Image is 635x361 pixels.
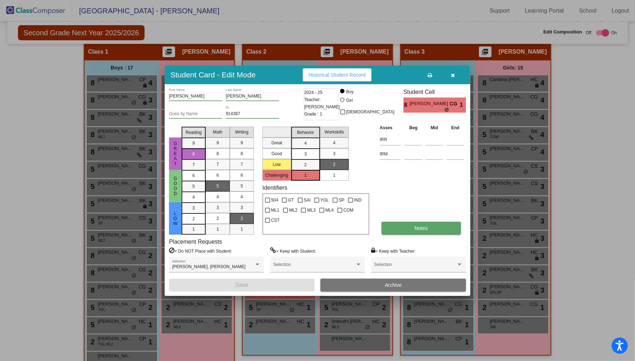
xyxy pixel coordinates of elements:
span: 6 [241,172,243,179]
span: 5 [192,183,195,190]
span: 4 [304,140,307,146]
span: ML3 [307,206,315,215]
span: 3 [192,205,195,211]
span: Historical Student Record [309,72,366,78]
span: 2024 - 25 [304,89,323,96]
label: Placement Requests [169,238,222,245]
span: [PERSON_NAME] [410,100,449,108]
span: SP [339,196,344,204]
span: 1 [304,172,307,179]
th: Asses [378,124,403,132]
span: GT [288,196,294,204]
span: 9 [241,140,243,146]
span: Teacher: [PERSON_NAME] [304,96,340,110]
span: 4 [241,194,243,200]
span: 8 [192,151,195,157]
span: 6 [216,172,219,179]
span: 3 [333,150,335,157]
th: Beg [403,124,424,132]
span: Low [172,211,179,226]
label: = Keep with Teacher: [371,247,416,254]
span: Math [213,129,223,135]
span: 9 [192,140,195,146]
span: YGL [320,196,329,204]
span: Reading [186,129,202,136]
span: 2 [216,215,219,222]
span: 3 [216,204,219,211]
input: goes by name [169,112,222,117]
span: 3 [241,204,243,211]
span: CST [271,216,280,225]
input: assessment [380,134,401,145]
span: IND [354,196,362,204]
span: ML1 [271,206,279,215]
span: 2 [333,161,335,168]
span: 8 [241,150,243,157]
span: 4 [333,140,335,146]
span: Notes [415,225,428,231]
label: = Keep with Student: [270,247,316,254]
span: Behavior [297,129,314,136]
input: assessment [380,149,401,159]
span: 7 [192,162,195,168]
span: SAI [304,196,311,204]
button: Archive [320,279,466,292]
input: Enter ID [226,112,279,117]
span: Grade : 1 [304,110,322,118]
span: 1 [192,226,195,233]
span: 1 [460,101,466,109]
span: 9 [216,140,219,146]
th: Mid [424,124,445,132]
button: Notes [382,222,461,235]
span: 4 [192,194,195,200]
span: 7 [216,161,219,168]
span: ML2 [289,206,297,215]
span: Save [235,282,248,288]
span: Workskills [325,129,344,135]
th: End [445,124,466,132]
label: = Do NOT Place with Student: [169,247,232,254]
span: Archive [385,282,402,288]
div: Boy [346,89,354,95]
div: Girl [346,97,353,104]
span: 5 [241,183,243,189]
span: 1 [216,226,219,233]
span: 2 [192,216,195,222]
span: 1 [241,226,243,233]
span: 8 [216,150,219,157]
span: Writing [235,129,248,135]
button: Save [169,279,315,292]
span: CG [450,100,460,108]
label: Identifiers [262,184,287,191]
span: COM [343,206,353,215]
h3: Student Cell [403,89,466,95]
span: 5 [216,183,219,189]
span: ML4 [325,206,334,215]
span: 4 [216,194,219,200]
span: 1 [333,172,335,179]
span: 8 [403,101,410,109]
span: [DEMOGRAPHIC_DATA] [346,108,394,116]
span: 2 [304,162,307,168]
span: 7 [241,161,243,168]
span: Good [172,176,179,196]
h3: Student Card - Edit Mode [170,70,256,79]
span: 504 [271,196,278,204]
span: Great [172,141,179,166]
button: Historical Student Record [303,68,371,81]
span: 2 [241,215,243,222]
span: 6 [192,172,195,179]
span: [PERSON_NAME], [PERSON_NAME] [172,264,246,269]
span: 3 [304,151,307,157]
